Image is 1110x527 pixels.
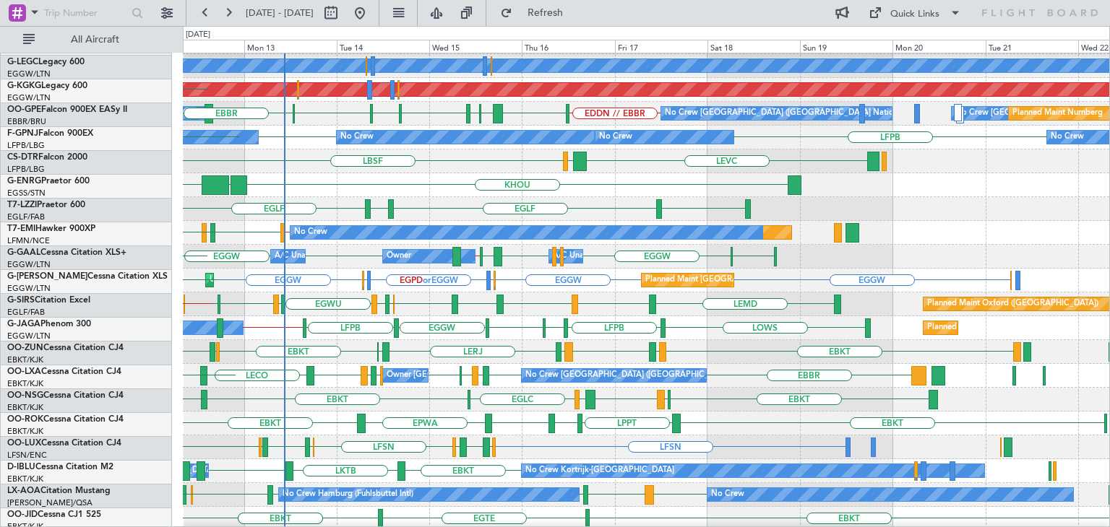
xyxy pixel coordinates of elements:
[1051,126,1084,148] div: No Crew
[275,245,335,267] div: A/C Unavailable
[7,140,45,151] a: LFPB/LBG
[7,426,43,437] a: EBKT/KJK
[7,164,45,175] a: LFPB/LBG
[7,344,43,352] span: OO-ZUN
[525,365,767,386] div: No Crew [GEOGRAPHIC_DATA] ([GEOGRAPHIC_DATA] National)
[7,367,121,376] a: OO-LXACessna Citation CJ4
[7,272,168,281] a: G-[PERSON_NAME]Cessna Citation XLS
[7,344,124,352] a: OO-ZUNCessna Citation CJ4
[7,391,124,400] a: OO-NSGCessna Citation CJ4
[7,415,43,424] span: OO-ROK
[7,320,91,328] a: G-JAGAPhenom 300
[38,35,152,45] span: All Aircraft
[7,463,113,471] a: D-IBLUCessna Citation M2
[62,103,304,124] div: No Crew [GEOGRAPHIC_DATA] ([GEOGRAPHIC_DATA] National)
[387,365,582,386] div: Owner [GEOGRAPHIC_DATA]-[GEOGRAPHIC_DATA]
[665,103,907,124] div: No Crew [GEOGRAPHIC_DATA] ([GEOGRAPHIC_DATA] National)
[645,269,873,291] div: Planned Maint [GEOGRAPHIC_DATA] ([GEOGRAPHIC_DATA])
[7,510,101,519] a: OO-JIDCessna CJ1 525
[7,58,85,66] a: G-LEGCLegacy 600
[7,105,41,114] span: OO-GPE
[246,6,314,19] span: [DATE] - [DATE]
[986,40,1078,53] div: Tue 21
[186,29,210,41] div: [DATE]
[7,177,41,186] span: G-ENRG
[7,283,51,294] a: EGGW/LTN
[151,40,244,53] div: Sun 12
[711,484,744,505] div: No Crew
[7,92,51,103] a: EGGW/LTN
[16,28,157,51] button: All Aircraft
[7,474,43,484] a: EBKT/KJK
[7,58,38,66] span: G-LEGC
[7,105,127,114] a: OO-GPEFalcon 900EX EASy II
[7,415,124,424] a: OO-ROKCessna Citation CJ4
[294,222,327,243] div: No Crew
[7,487,111,495] a: LX-AOACitation Mustang
[244,40,337,53] div: Mon 13
[7,296,90,305] a: G-SIRSCitation Excel
[7,450,47,461] a: LFSN/ENC
[7,153,87,162] a: CS-DTRFalcon 2000
[7,402,43,413] a: EBKT/KJK
[7,129,93,138] a: F-GPNJFalcon 900EX
[494,1,580,25] button: Refresh
[7,391,43,400] span: OO-NSG
[7,225,35,233] span: T7-EMI
[7,487,40,495] span: LX-AOA
[387,245,411,267] div: Owner
[927,293,1098,315] div: Planned Maint Oxford ([GEOGRAPHIC_DATA])
[7,235,50,246] a: LFMN/NCE
[1012,103,1103,124] div: Planned Maint Nurnberg
[7,497,92,508] a: [PERSON_NAME]/QSA
[44,2,127,24] input: Trip Number
[7,439,121,448] a: OO-LUXCessna Citation CJ4
[615,40,707,53] div: Fri 17
[7,188,46,199] a: EGSS/STN
[599,126,632,148] div: No Crew
[7,82,87,90] a: G-KGKGLegacy 600
[7,439,41,448] span: OO-LUX
[283,484,413,505] div: No Crew Hamburg (Fuhlsbuttel Intl)
[7,248,40,257] span: G-GAAL
[525,460,674,482] div: No Crew Kortrijk-[GEOGRAPHIC_DATA]
[890,7,939,22] div: Quick Links
[7,225,95,233] a: T7-EMIHawker 900XP
[337,40,429,53] div: Tue 14
[800,40,892,53] div: Sun 19
[7,129,38,138] span: F-GPNJ
[515,8,576,18] span: Refresh
[7,367,41,376] span: OO-LXA
[7,116,46,127] a: EBBR/BRU
[7,463,35,471] span: D-IBLU
[7,378,43,389] a: EBKT/KJK
[210,269,447,291] div: Unplanned Maint [GEOGRAPHIC_DATA] ([GEOGRAPHIC_DATA])
[340,126,374,148] div: No Crew
[7,307,45,318] a: EGLF/FAB
[7,354,43,365] a: EBKT/KJK
[861,1,968,25] button: Quick Links
[553,245,613,267] div: A/C Unavailable
[7,296,35,305] span: G-SIRS
[7,331,51,341] a: EGGW/LTN
[7,153,38,162] span: CS-DTR
[7,201,37,209] span: T7-LZZI
[7,510,38,519] span: OO-JID
[7,177,90,186] a: G-ENRGPraetor 600
[429,40,522,53] div: Wed 15
[7,259,51,270] a: EGGW/LTN
[892,40,985,53] div: Mon 20
[707,40,800,53] div: Sat 18
[522,40,614,53] div: Thu 16
[7,212,45,222] a: EGLF/FAB
[7,201,85,209] a: T7-LZZIPraetor 600
[7,69,51,79] a: EGGW/LTN
[7,272,87,281] span: G-[PERSON_NAME]
[7,320,40,328] span: G-JAGA
[7,82,41,90] span: G-KGKG
[7,248,126,257] a: G-GAALCessna Citation XLS+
